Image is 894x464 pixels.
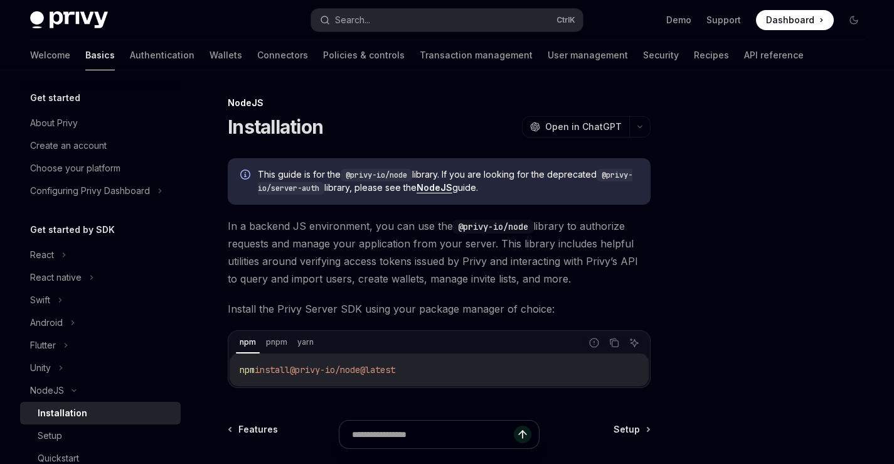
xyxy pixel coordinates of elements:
span: Open in ChatGPT [545,121,622,133]
div: Swift [30,293,50,308]
a: Basics [85,40,115,70]
h1: Installation [228,116,323,138]
div: Android [30,315,63,330]
div: npm [236,335,260,350]
a: Create an account [20,134,181,157]
a: API reference [744,40,804,70]
a: Installation [20,402,181,424]
code: @privy-io/node [453,220,533,234]
a: About Privy [20,112,181,134]
div: Setup [38,428,62,443]
span: Ctrl K [556,15,575,25]
button: Copy the contents from the code block [606,335,622,351]
span: install [255,364,290,375]
h5: Get started [30,90,80,105]
code: @privy-io/node [341,169,412,181]
span: Install the Privy Server SDK using your package manager of choice: [228,300,651,318]
a: Support [706,14,741,26]
button: Toggle dark mode [844,10,864,30]
div: Unity [30,360,51,375]
a: Authentication [130,40,194,70]
div: NodeJS [30,383,64,398]
img: dark logo [30,11,108,29]
a: Security [643,40,679,70]
button: Open in ChatGPT [522,116,629,138]
code: @privy-io/server-auth [258,169,632,195]
div: pnpm [262,335,291,350]
div: NodeJS [228,97,651,109]
a: Dashboard [756,10,834,30]
a: Connectors [257,40,308,70]
div: Installation [38,406,87,421]
div: React native [30,270,82,285]
a: Setup [20,424,181,447]
div: Choose your platform [30,161,120,176]
span: Dashboard [766,14,814,26]
div: yarn [294,335,317,350]
svg: Info [240,170,253,182]
span: In a backend JS environment, you can use the library to authorize requests and manage your applic... [228,217,651,288]
a: Transaction management [420,40,533,70]
button: Send message [514,426,531,443]
span: npm [240,364,255,375]
a: Choose your platform [20,157,181,180]
a: Recipes [694,40,729,70]
div: Create an account [30,138,107,153]
div: Search... [335,13,370,28]
button: Search...CtrlK [311,9,582,31]
a: User management [548,40,628,70]
a: Welcome [30,40,70,70]
a: NodeJS [417,182,452,193]
h5: Get started by SDK [30,222,115,237]
button: Ask AI [626,335,642,351]
a: Demo [666,14,691,26]
button: Report incorrect code [586,335,602,351]
div: About Privy [30,116,78,131]
span: This guide is for the library. If you are looking for the deprecated library, please see the guide. [258,168,638,195]
div: Configuring Privy Dashboard [30,183,150,198]
div: React [30,247,54,262]
span: @privy-io/node@latest [290,364,395,375]
a: Wallets [210,40,242,70]
a: Policies & controls [323,40,405,70]
div: Flutter [30,338,56,353]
